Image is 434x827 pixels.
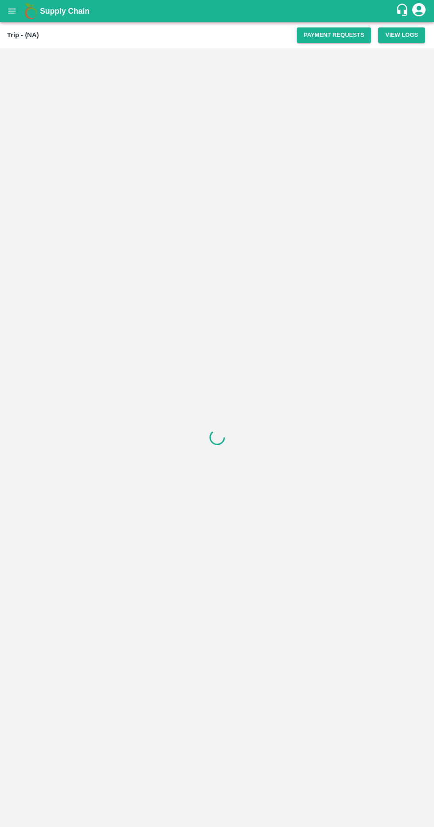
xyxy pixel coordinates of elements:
a: Supply Chain [40,5,395,17]
div: customer-support [395,3,411,19]
b: Supply Chain [40,7,89,16]
button: open drawer [2,1,22,21]
div: account of current user [411,2,427,20]
button: View Logs [378,27,425,43]
b: Trip - (NA) [7,31,39,39]
img: logo [22,2,40,20]
button: Payment Requests [297,27,372,43]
